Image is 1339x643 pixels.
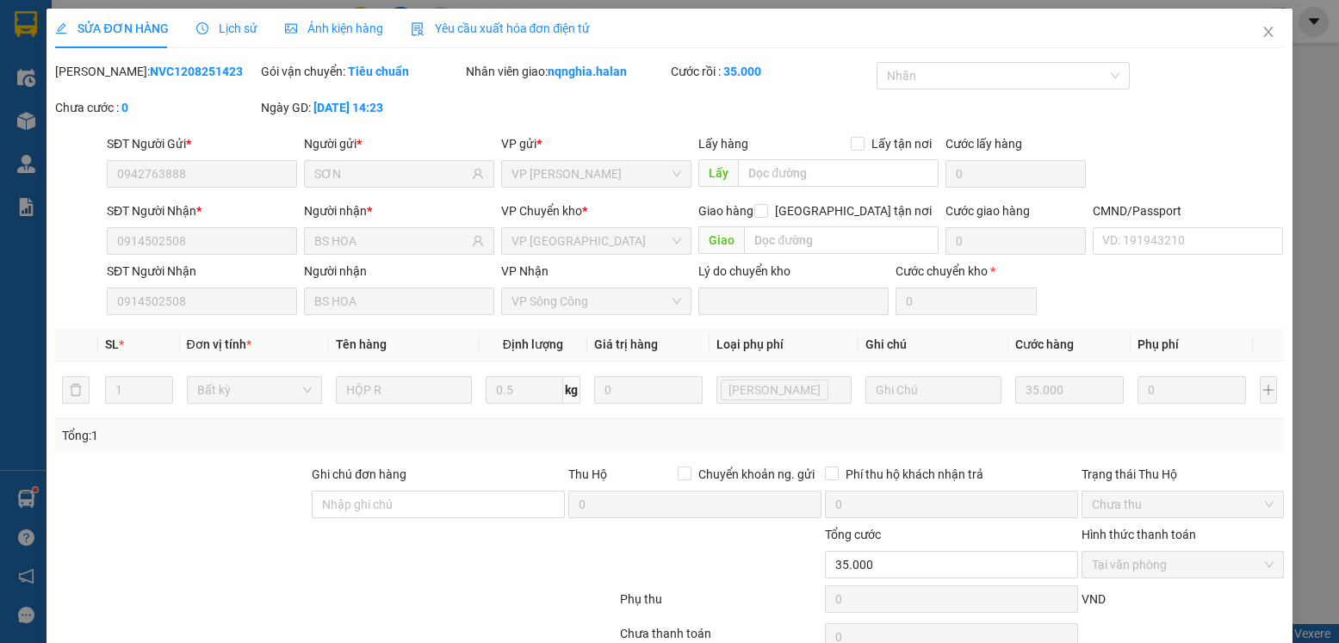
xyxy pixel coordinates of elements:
[336,376,472,404] input: VD: Bàn, Ghế
[313,101,383,114] b: [DATE] 14:23
[187,337,251,351] span: Đơn vị tính
[839,465,990,484] span: Phí thu hộ khách nhận trả
[466,62,667,81] div: Nhân viên giao:
[105,337,119,351] span: SL
[618,590,823,620] div: Phụ thu
[1244,9,1293,57] button: Close
[859,328,1008,362] th: Ghi chú
[107,262,297,281] div: SĐT Người Nhận
[825,528,881,541] span: Tổng cước
[1015,376,1124,404] input: 0
[261,98,462,117] div: Ngày GD:
[501,204,582,218] span: VP Chuyển kho
[55,62,257,81] div: [PERSON_NAME]:
[768,201,939,220] span: [GEOGRAPHIC_DATA] tận nơi
[691,465,821,484] span: Chuyển khoản ng. gửi
[721,380,828,400] span: Lưu kho
[728,380,821,399] span: [PERSON_NAME]
[1082,528,1196,541] label: Hình thức thanh toán
[945,137,1022,151] label: Cước lấy hàng
[285,22,383,35] span: Ảnh kiện hàng
[150,65,243,78] b: NVC1208251423
[304,262,494,281] div: Người nhận
[503,337,563,351] span: Định lượng
[121,101,128,114] b: 0
[1082,465,1283,484] div: Trạng thái Thu Hộ
[55,98,257,117] div: Chưa cước :
[62,426,518,445] div: Tổng: 1
[563,376,580,404] span: kg
[285,22,297,34] span: picture
[511,228,681,254] span: VP Yên Bình
[501,134,691,153] div: VP gửi
[196,22,208,34] span: clock-circle
[865,134,939,153] span: Lấy tận nơi
[411,22,591,35] span: Yêu cầu xuất hóa đơn điện tử
[1093,201,1283,220] div: CMND/Passport
[62,376,90,404] button: delete
[314,232,468,250] input: Tên người nhận
[698,204,753,218] span: Giao hàng
[594,376,703,404] input: 0
[1260,376,1277,404] button: plus
[710,328,859,362] th: Loại phụ phí
[698,137,748,151] span: Lấy hàng
[698,262,889,281] div: Lý do chuyển kho
[698,159,738,187] span: Lấy
[472,168,484,180] span: user
[312,467,406,481] label: Ghi chú đơn hàng
[261,62,462,81] div: Gói vận chuyển:
[865,376,1001,404] input: Ghi Chú
[314,164,468,183] input: Tên người gửi
[348,65,409,78] b: Tiêu chuẩn
[744,226,938,254] input: Dọc đường
[945,227,1087,255] input: Cước giao hàng
[738,159,938,187] input: Dọc đường
[55,22,168,35] span: SỬA ĐƠN HÀNG
[1138,337,1179,351] span: Phụ phí
[1092,552,1273,578] span: Tại văn phòng
[945,204,1030,218] label: Cước giao hàng
[723,65,761,78] b: 35.000
[196,22,257,35] span: Lịch sử
[55,22,67,34] span: edit
[336,337,387,351] span: Tên hàng
[945,160,1087,188] input: Cước lấy hàng
[594,337,658,351] span: Giá trị hàng
[107,201,297,220] div: SĐT Người Nhận
[312,491,565,518] input: Ghi chú đơn hàng
[511,161,681,187] span: VP Nguyễn Văn Cừ
[107,134,297,153] div: SĐT Người Gửi
[548,65,627,78] b: nqnghia.halan
[698,226,744,254] span: Giao
[197,377,313,403] span: Bất kỳ
[671,62,872,81] div: Cước rồi :
[1082,592,1106,606] span: VND
[896,262,1037,281] div: Cước chuyển kho
[472,235,484,247] span: user
[1015,337,1074,351] span: Cước hàng
[511,288,681,314] span: VP Sông Công
[1262,25,1275,39] span: close
[411,22,425,36] img: icon
[1092,492,1273,517] span: Chưa thu
[501,262,691,281] div: VP Nhận
[568,467,607,481] span: Thu Hộ
[304,134,494,153] div: Người gửi
[304,201,494,220] div: Người nhận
